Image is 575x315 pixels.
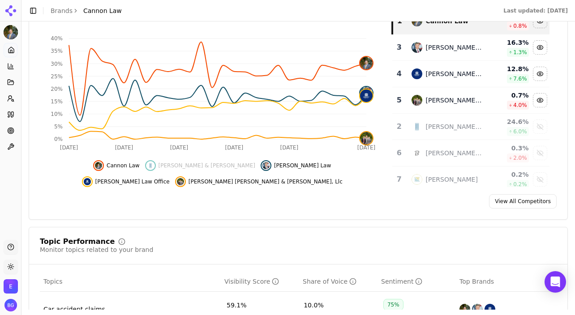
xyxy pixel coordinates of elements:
a: View All Competitors [489,194,557,209]
tr: 7lyons gaddis[PERSON_NAME]0.2%0.2%Show lyons gaddis data [392,166,549,193]
div: 24.6 % [489,117,529,126]
div: 7 [396,174,402,185]
div: 10.0% [304,301,323,310]
div: Visibility Score [224,277,279,286]
th: shareOfVoice [299,272,378,292]
tr: 2bachus & schanker[PERSON_NAME] & [PERSON_NAME]24.6%6.0%Show bachus & schanker data [392,114,549,140]
div: 75% [383,299,403,311]
span: Cannon Law [83,6,122,15]
img: dan caplis law [262,162,270,169]
div: 59.1% [227,301,246,310]
tspan: 35% [51,48,63,54]
span: 0.8 % [513,22,527,30]
img: cannon law [95,162,102,169]
img: hadfield stieben & doutt, llc [412,95,422,106]
img: bachus & schanker [412,121,422,132]
img: Elite Legal Marketing [4,279,18,294]
div: 0.7 % [489,91,529,100]
div: Monitor topics related to your brand [40,245,153,254]
tr: 5hadfield stieben & doutt, llc[PERSON_NAME] [PERSON_NAME] & [PERSON_NAME], Llc0.7%4.0%Hide hadfie... [392,87,549,114]
span: [PERSON_NAME] Law Office [95,178,170,185]
button: Hide dan caplis law data [533,40,547,55]
button: Show bachus & schanker data [533,119,547,134]
img: cannon law [360,57,373,69]
img: cannon law [459,304,470,315]
th: visibilityScore [221,272,299,292]
div: Last updated: [DATE] [503,7,568,14]
button: Show lyons gaddis data [533,172,547,187]
div: [PERSON_NAME] Law [426,43,482,52]
div: 6 [396,148,402,158]
tspan: 40% [51,35,63,42]
img: hoggatt law office [485,304,495,315]
img: lyons gaddis [412,174,422,185]
div: Open Intercom Messenger [545,271,566,293]
tspan: 25% [51,73,63,80]
span: 7.6 % [513,75,527,82]
span: Topics [43,277,63,286]
button: Hide hoggatt law office data [82,176,170,187]
span: Cannon Law [107,162,140,169]
img: Cannon Law [4,25,18,39]
div: 16.3 % [489,38,529,47]
div: 2 [396,121,402,132]
img: hoggatt law office [360,89,373,102]
div: 0.3 % [489,144,529,153]
img: hadfield stieben & doutt, llc [177,178,184,185]
div: [PERSON_NAME] [426,175,478,184]
span: 6.0 % [513,128,527,135]
span: [PERSON_NAME] [PERSON_NAME] & [PERSON_NAME], Llc [189,178,343,185]
tr: 4hoggatt law office[PERSON_NAME] Law Office12.8%7.6%Hide hoggatt law office data [392,61,549,87]
span: Top Brands [459,277,494,286]
div: [PERSON_NAME] [PERSON_NAME] & [PERSON_NAME], Llc [426,96,482,105]
tspan: 0% [54,136,63,142]
div: 3 [396,42,402,53]
nav: breadcrumb [51,6,122,15]
tspan: [DATE] [170,145,189,151]
div: [PERSON_NAME] & [PERSON_NAME] [426,122,482,131]
div: [PERSON_NAME] Law Office [426,69,482,78]
button: Hide dan caplis law data [261,160,331,171]
button: Show bachus & schanker data [145,160,255,171]
span: [PERSON_NAME] Law [274,162,331,169]
img: vanmeveren law group, p.c. [412,148,422,158]
a: Brands [51,7,73,14]
div: Data table [391,8,549,242]
button: Open user button [4,299,17,311]
img: hoggatt law office [84,178,91,185]
tr: 6vanmeveren law group, p.c.[PERSON_NAME] Law Group, P.c.0.3%2.0%Show vanmeveren law group, p.c. data [392,140,549,166]
th: Top Brands [456,272,557,292]
img: dan caplis law [360,87,373,99]
img: Brian Gomez [4,299,17,311]
button: Hide hadfield stieben & doutt, llc data [533,93,547,107]
div: 12.8 % [489,64,529,73]
img: hadfield stieben & doutt, llc [360,132,373,145]
span: 0.2 % [513,181,527,188]
div: Share of Voice [303,277,356,286]
tspan: 15% [51,98,63,105]
tspan: [DATE] [280,145,299,151]
div: 4 [396,68,402,79]
tr: 3dan caplis law[PERSON_NAME] Law16.3%1.3%Hide dan caplis law data [392,34,549,61]
tspan: [DATE] [60,145,78,151]
div: 5 [396,95,402,106]
div: [PERSON_NAME] Law Group, P.c. [426,149,482,157]
tspan: [DATE] [357,145,376,151]
span: 2.0 % [513,154,527,162]
tspan: 5% [54,123,63,130]
div: Topic Performance [40,238,115,245]
img: hoggatt law office [412,68,422,79]
button: Hide cannon law data [93,160,140,171]
tspan: [DATE] [225,145,244,151]
img: dan caplis law [412,42,422,53]
button: Current brand: Cannon Law [4,25,18,39]
button: Open organization switcher [4,279,18,294]
span: 1.3 % [513,49,527,56]
img: dan caplis law [472,304,483,315]
tspan: 20% [51,86,63,92]
a: Car accident claims [43,305,105,314]
tspan: 30% [51,61,63,67]
div: Sentiment [381,277,422,286]
div: 0.2 % [489,170,529,179]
